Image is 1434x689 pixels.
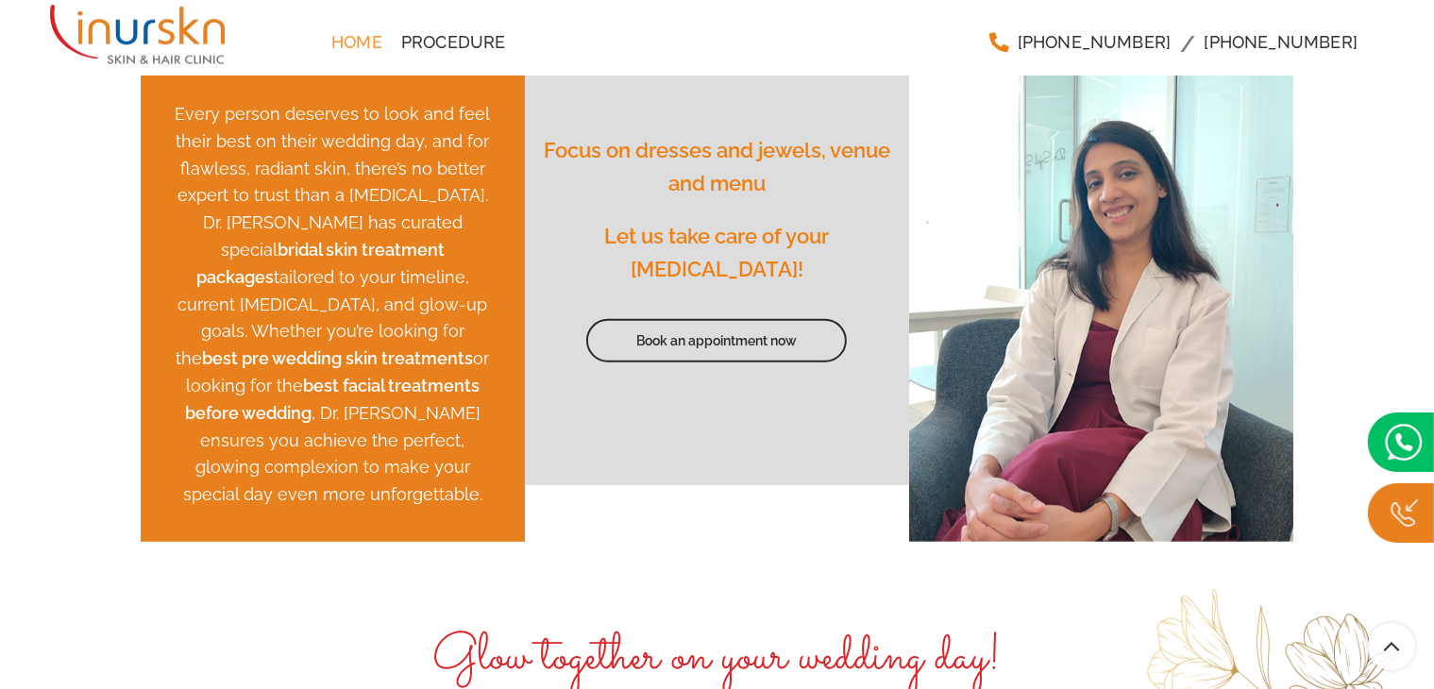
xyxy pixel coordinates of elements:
a: Home [322,24,392,61]
b: bridal skin treatment packages [196,240,445,287]
a: Procedure [392,24,515,61]
span: or looking for the [186,348,490,395]
span: Every person deserves to look and feel their best on their wedding day, and for flawless, radiant... [175,104,490,205]
span: tailored to your timeline, current [MEDICAL_DATA], and glow-up goals. Whether you’re looking for the [176,267,487,368]
span: [PHONE_NUMBER] [1018,34,1172,51]
span: Procedure [401,34,506,51]
span: Dr. [PERSON_NAME] has curated special [203,212,463,260]
a: [PHONE_NUMBER] [1194,24,1367,61]
img: Dr. Sejal [909,68,1293,541]
span: Home [331,34,382,51]
a: [PHONE_NUMBER] [979,24,1180,61]
a: Book an appointment now [586,319,847,362]
b: best facial treatments before wedding [185,376,480,423]
span: [PHONE_NUMBER] [1204,34,1358,51]
span: Focus on dresses and jewels, venue and menu [544,138,890,195]
span: Let us take care of your [MEDICAL_DATA]! [604,224,829,281]
span: , Dr. [PERSON_NAME] ensures you achieve the perfect, glowing complexion to make your special day ... [183,403,482,504]
a: Scroll To Top [1368,623,1415,670]
b: best pre wedding skin treatments [202,348,473,368]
